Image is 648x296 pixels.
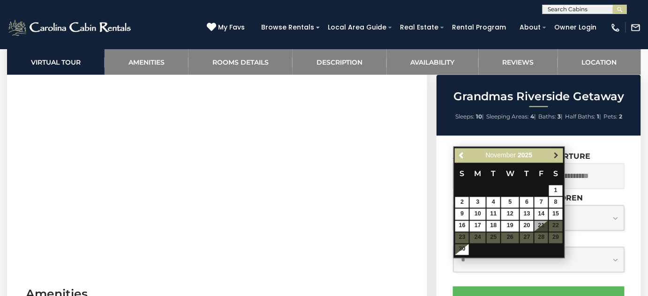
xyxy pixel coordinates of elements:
a: 12 [501,209,519,220]
span: Friday [539,170,544,178]
strong: 10 [476,113,482,120]
span: Next [552,152,560,160]
a: About [515,20,545,35]
a: Rental Program [447,20,511,35]
img: mail-regular-white.png [631,22,641,33]
span: Thursday [525,170,529,178]
li: | [486,111,536,123]
a: 16 [455,221,469,232]
a: Real Estate [395,20,443,35]
span: Previous [458,152,466,160]
img: phone-regular-white.png [610,22,621,33]
a: Reviews [479,49,558,75]
a: 4 [487,197,500,208]
span: Tuesday [491,170,496,178]
a: 1 [549,185,563,196]
a: Location [558,49,641,75]
span: Saturday [553,170,558,178]
span: Half Baths: [565,113,595,120]
a: Rooms Details [188,49,293,75]
h2: Grandmas Riverside Getaway [439,90,639,103]
a: 8 [549,197,563,208]
a: 5 [501,197,519,208]
a: 13 [520,209,534,220]
span: Baths: [538,113,556,120]
a: 18 [487,221,500,232]
a: 2 [455,197,469,208]
label: Departure [541,152,590,161]
a: Previous [456,150,467,162]
a: 20 [520,221,534,232]
a: 30 [455,244,469,255]
a: Description [293,49,386,75]
span: Monday [475,170,482,178]
a: My Favs [207,22,247,33]
a: 7 [535,197,548,208]
span: Pets: [603,113,618,120]
span: 2025 [518,152,532,159]
span: Wednesday [506,170,514,178]
span: Sunday [460,170,465,178]
strong: 1 [597,113,599,120]
a: 15 [549,209,563,220]
span: Sleeps: [455,113,475,120]
a: 10 [470,209,486,220]
a: Amenities [105,49,188,75]
a: Next [550,150,562,162]
strong: 2 [619,113,622,120]
a: Owner Login [550,20,601,35]
a: 3 [470,197,486,208]
strong: 3 [558,113,561,120]
a: Local Area Guide [323,20,391,35]
li: | [538,111,563,123]
span: November [486,152,516,159]
a: 9 [455,209,469,220]
a: Browse Rentals [256,20,319,35]
li: | [565,111,601,123]
span: Sleeping Areas: [486,113,529,120]
a: 6 [520,197,534,208]
strong: 4 [530,113,534,120]
a: Availability [387,49,479,75]
a: 17 [470,221,486,232]
a: 19 [501,221,519,232]
a: Virtual Tour [7,49,105,75]
a: 14 [535,209,548,220]
a: 11 [487,209,500,220]
img: White-1-2.png [7,18,134,37]
span: My Favs [218,22,245,32]
li: | [455,111,484,123]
